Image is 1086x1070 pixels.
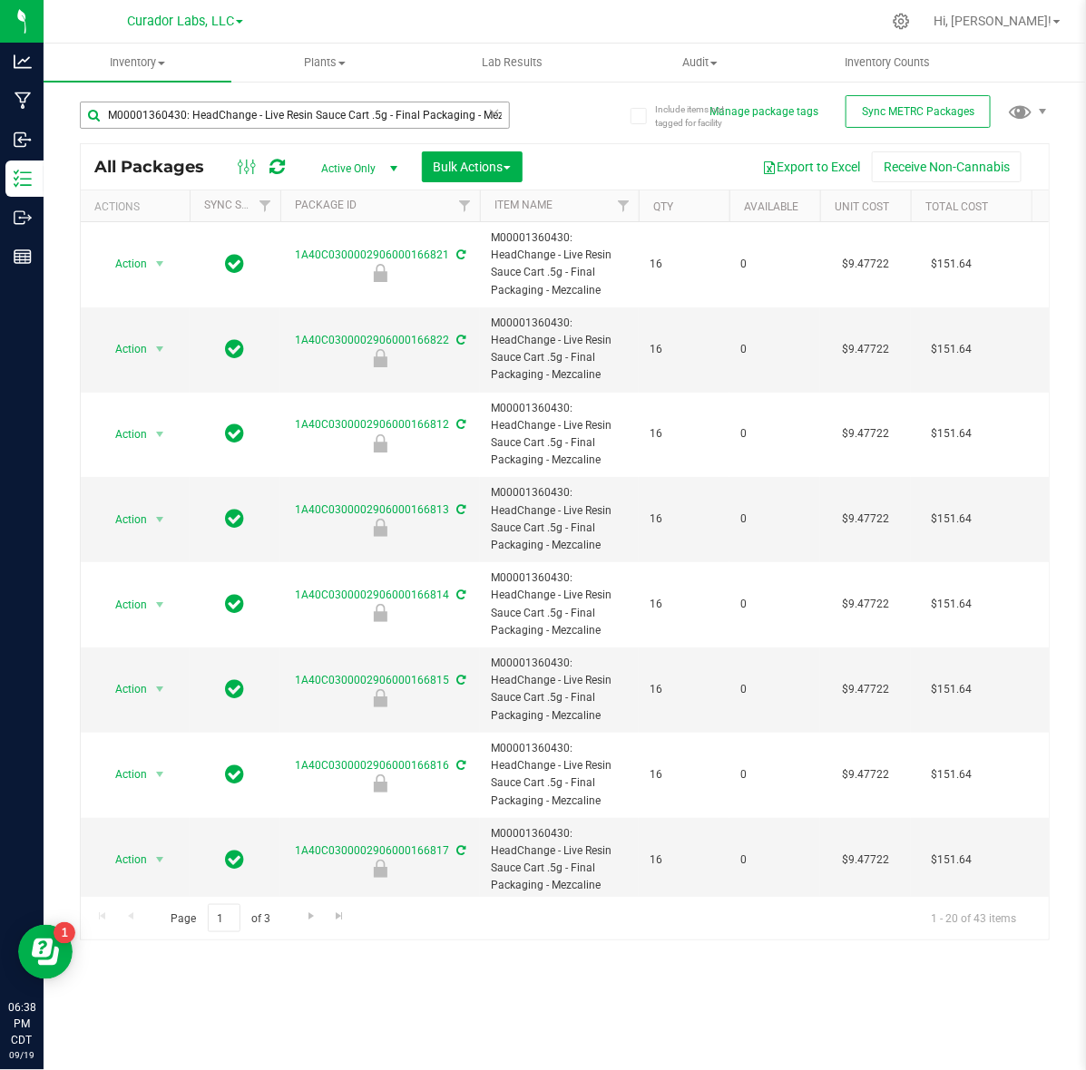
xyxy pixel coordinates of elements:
[99,592,148,618] span: Action
[278,774,483,793] div: For Sale
[250,190,280,221] a: Filter
[491,655,628,725] span: M00001360430: HeadChange - Live Resin Sauce Cart .5g - Final Packaging - Mezcaline
[744,200,798,213] a: Available
[740,341,809,358] span: 0
[226,336,245,362] span: In Sync
[99,762,148,787] span: Action
[458,54,568,71] span: Lab Results
[155,904,286,932] span: Page of 3
[820,393,911,478] td: $9.47722
[226,421,245,446] span: In Sync
[491,484,628,554] span: M00001360430: HeadChange - Live Resin Sauce Cart .5g - Final Packaging - Mezcaline
[491,740,628,810] span: M00001360430: HeadChange - Live Resin Sauce Cart .5g - Final Packaging - Mezcaline
[491,400,628,470] span: M00001360430: HeadChange - Live Resin Sauce Cart .5g - Final Packaging - Mezcaline
[149,847,171,872] span: select
[422,151,523,182] button: Bulk Actions
[740,425,809,443] span: 0
[278,689,483,707] div: For Sale
[820,222,911,307] td: $9.47722
[454,759,465,772] span: Sync from Compliance System
[149,762,171,787] span: select
[846,95,991,128] button: Sync METRC Packages
[740,596,809,613] span: 0
[650,511,719,528] span: 16
[94,157,222,177] span: All Packages
[295,418,449,431] a: 1A40C0300002906000166812
[607,54,793,71] span: Audit
[14,248,32,266] inline-svg: Reports
[226,847,245,872] span: In Sync
[454,844,465,857] span: Sync from Compliance System
[295,199,357,211] a: Package ID
[454,503,465,516] span: Sync from Compliance System
[99,507,148,532] span: Action
[99,336,148,362] span: Action
[94,200,182,213] div: Actions
[922,762,981,788] span: $151.64
[709,104,818,120] button: Manage package tags
[650,256,719,273] span: 16
[650,681,719,698] span: 16
[295,334,449,346] a: 1A40C0300002906000166822
[278,264,483,282] div: For Sale
[922,676,981,703] span: $151.64
[295,503,449,516] a: 1A40C0300002906000166813
[14,92,32,110] inline-svg: Manufacturing
[820,562,911,647] td: $9.47722
[494,199,553,211] a: Item Name
[820,733,911,818] td: $9.47722
[80,102,510,129] input: Search Package ID, Item Name, SKU, Lot or Part Number...
[99,847,148,872] span: Action
[127,14,234,29] span: Curador Labs, LLC
[278,434,483,452] div: For Sale
[454,334,465,346] span: Sync from Compliance System
[14,131,32,149] inline-svg: Inbound
[454,248,465,261] span: Sync from Compliance System
[149,422,171,447] span: select
[295,588,449,601] a: 1A40C0300002906000166814
[44,44,231,82] a: Inventory
[922,506,981,532] span: $151.64
[149,336,171,362] span: select
[862,105,974,118] span: Sync METRC Packages
[835,200,889,213] a: Unit Cost
[419,44,607,82] a: Lab Results
[820,818,911,903] td: $9.47722
[650,766,719,783] span: 16
[327,904,353,929] a: Go to the last page
[14,170,32,188] inline-svg: Inventory
[922,336,981,363] span: $151.64
[8,999,35,1048] p: 06:38 PM CDT
[491,825,628,895] span: M00001360430: HeadChange - Live Resin Sauce Cart .5g - Final Packaging - Mezcaline
[916,904,1031,931] span: 1 - 20 of 43 items
[650,851,719,869] span: 16
[653,200,673,213] a: Qty
[740,851,809,869] span: 0
[454,418,465,431] span: Sync from Compliance System
[922,421,981,447] span: $151.64
[450,190,480,221] a: Filter
[794,44,982,82] a: Inventory Counts
[8,1048,35,1062] p: 09/19
[650,425,719,443] span: 16
[491,229,628,299] span: M00001360430: HeadChange - Live Resin Sauce Cart .5g - Final Packaging - Mezcaline
[278,860,483,878] div: For Sale
[454,588,465,601] span: Sync from Compliance System
[295,674,449,686] a: 1A40C0300002906000166815
[740,511,809,528] span: 0
[149,507,171,532] span: select
[226,762,245,787] span: In Sync
[821,54,955,71] span: Inventory Counts
[295,844,449,857] a: 1A40C0300002906000166817
[650,341,719,358] span: 16
[278,349,483,367] div: For Sale
[606,44,794,82] a: Audit
[99,676,148,702] span: Action
[820,307,911,393] td: $9.47722
[226,506,245,531] span: In Sync
[149,676,171,702] span: select
[434,160,511,174] span: Bulk Actions
[204,199,274,211] a: Sync Status
[295,248,449,261] a: 1A40C0300002906000166821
